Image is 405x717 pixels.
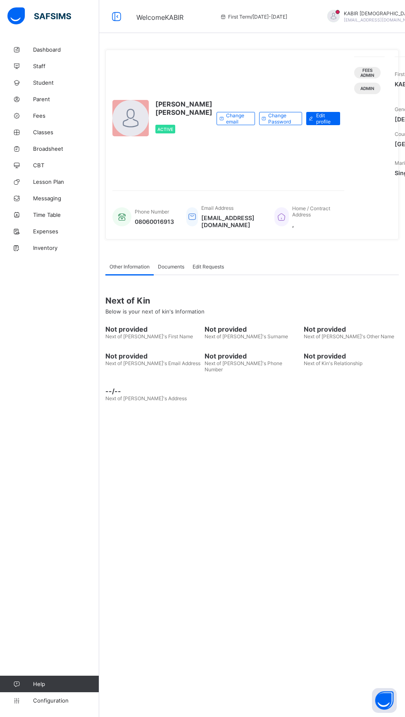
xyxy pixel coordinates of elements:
span: Edit Requests [193,264,224,270]
span: Dashboard [33,46,99,53]
button: Open asap [372,688,397,713]
span: Not provided [304,325,399,333]
span: Documents [158,264,184,270]
span: [PERSON_NAME] [PERSON_NAME] [155,100,212,116]
span: Next of [PERSON_NAME]'s Address [105,395,187,401]
span: Edit profile [316,112,334,125]
span: Next of [PERSON_NAME]'s Other Name [304,333,394,340]
span: Fees Admin [360,68,374,78]
span: Parent [33,96,99,102]
span: Change email [226,112,248,125]
img: safsims [7,7,71,25]
span: Next of [PERSON_NAME]'s Email Address [105,360,200,366]
span: Staff [33,63,99,69]
span: Other Information [110,264,150,270]
span: Messaging [33,195,99,202]
span: Admin [360,86,374,91]
span: Configuration [33,697,99,704]
span: Change Password [268,112,295,125]
span: Time Table [33,211,99,218]
span: CBT [33,162,99,169]
span: Classes [33,129,99,135]
span: Student [33,79,99,86]
span: Active [157,127,173,132]
span: session/term information [220,14,287,20]
span: Below is your next of kin's Information [105,308,205,315]
span: Phone Number [135,209,169,215]
span: , [292,221,336,228]
span: Email Address [201,205,233,211]
span: Welcome KABIR [136,13,183,21]
span: Home / Contract Address [292,205,330,218]
span: Inventory [33,245,99,251]
span: Lesson Plan [33,178,99,185]
span: Expenses [33,228,99,235]
span: Broadsheet [33,145,99,152]
span: Not provided [205,352,300,360]
span: Next of Kin [105,296,399,306]
span: Help [33,681,99,687]
span: 08060016913 [135,218,174,225]
span: Next of [PERSON_NAME]'s First Name [105,333,193,340]
span: Next of Kin's Relationship [304,360,362,366]
span: Next of [PERSON_NAME]'s Phone Number [205,360,282,373]
span: [EMAIL_ADDRESS][DOMAIN_NAME] [201,214,262,228]
span: Not provided [205,325,300,333]
span: Not provided [105,325,200,333]
span: Fees [33,112,99,119]
span: Next of [PERSON_NAME]'s Surname [205,333,288,340]
span: Not provided [304,352,399,360]
span: --/-- [105,387,200,395]
span: Not provided [105,352,200,360]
